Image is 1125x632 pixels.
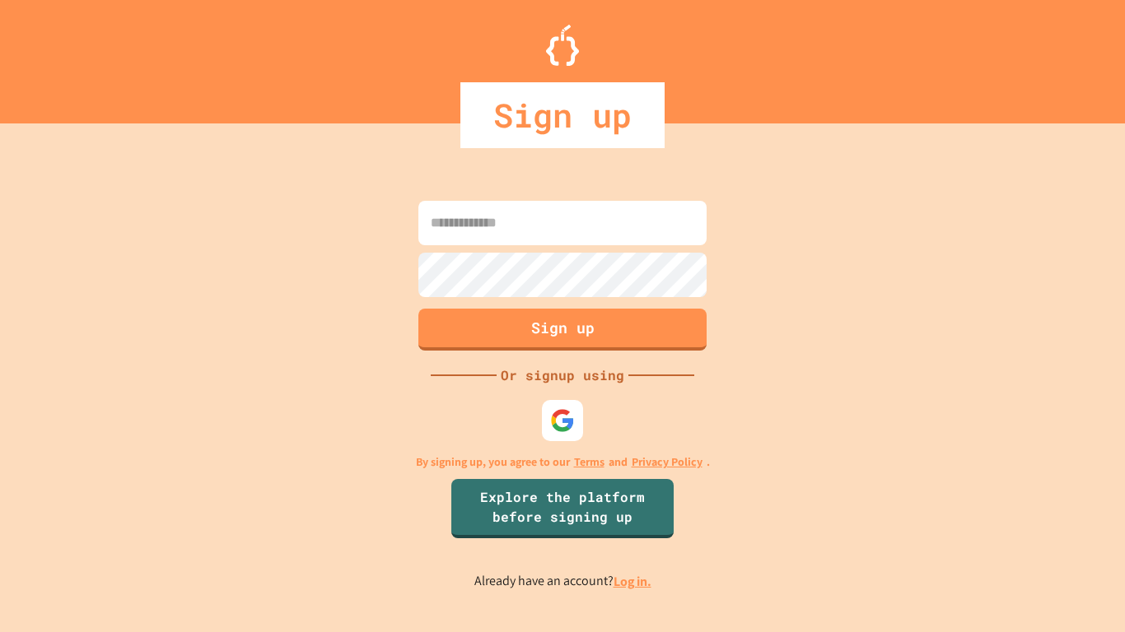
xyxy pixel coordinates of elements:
[460,82,665,148] div: Sign up
[632,453,703,471] a: Privacy Policy
[418,309,707,351] button: Sign up
[474,571,651,592] p: Already have an account?
[614,573,651,590] a: Log in.
[546,25,579,66] img: Logo.svg
[550,408,575,433] img: google-icon.svg
[497,365,628,385] div: Or signup using
[574,453,605,471] a: Terms
[451,479,674,538] a: Explore the platform before signing up
[416,453,710,471] p: By signing up, you agree to our and .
